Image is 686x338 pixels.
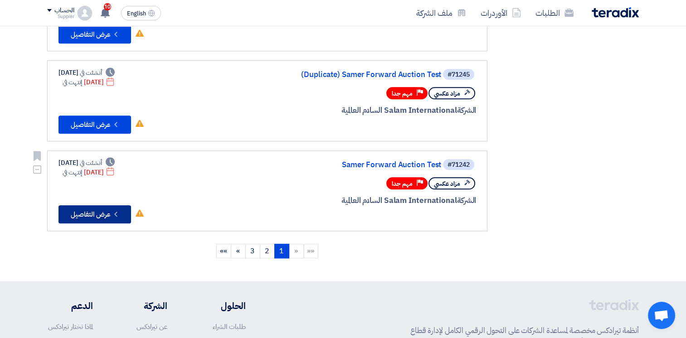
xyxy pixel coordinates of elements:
span: [DATE] [61,168,104,177]
li: الحلول [195,299,246,313]
a: Samer Forward Auction Test [260,161,441,169]
a: Last [216,244,231,258]
button: عرض التفاصيل [58,205,131,223]
span: أنشئت في [80,68,102,77]
div: [DATE] [58,68,115,77]
span: »» [220,246,227,256]
a: عن تيرادكس [136,322,167,332]
ngb-pagination: Default pagination [47,240,487,263]
span: مهم جدا [392,179,413,188]
a: ملف الشركة [409,2,473,24]
span: » [236,246,240,256]
div: #71242 [448,162,470,168]
a: 3 [245,244,260,258]
a: الأوردرات [473,2,528,24]
li: الدعم [47,299,93,313]
button: عرض التفاصيل [58,116,131,134]
span: مهم جدا [392,89,413,98]
span: مزاد عكسي [434,89,460,98]
span: أنشئت في [80,158,102,168]
img: profile_test.png [78,6,92,20]
a: Next [231,244,246,258]
a: لماذا تختار تيرادكس [48,322,93,332]
div: Suppier [47,14,74,19]
span: 10 [104,3,111,10]
div: Salam International السلام العالمية [258,195,476,207]
img: Teradix logo [592,7,639,18]
button: عرض التفاصيل [58,25,131,43]
span: English [127,10,146,17]
div: الحساب [54,7,74,14]
span: إنتهت في [63,168,82,177]
span: مزاد عكسي [434,179,460,188]
a: (Duplicate) Samer Forward Auction Test [260,71,441,79]
a: الطلبات [528,2,581,24]
li: الشركة [120,299,167,313]
span: الشركة [457,195,477,206]
a: طلبات الشراء [213,322,246,332]
div: Open chat [648,302,675,329]
button: English [121,6,161,20]
div: #71245 [448,72,470,78]
a: 1 [274,244,289,258]
span: إنتهت في [63,77,82,87]
a: 2 [260,244,275,258]
div: Salam International السلام العالمية [258,105,476,116]
div: [DATE] [58,158,115,168]
span: الشركة [457,105,477,116]
span: [DATE] [61,77,104,87]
